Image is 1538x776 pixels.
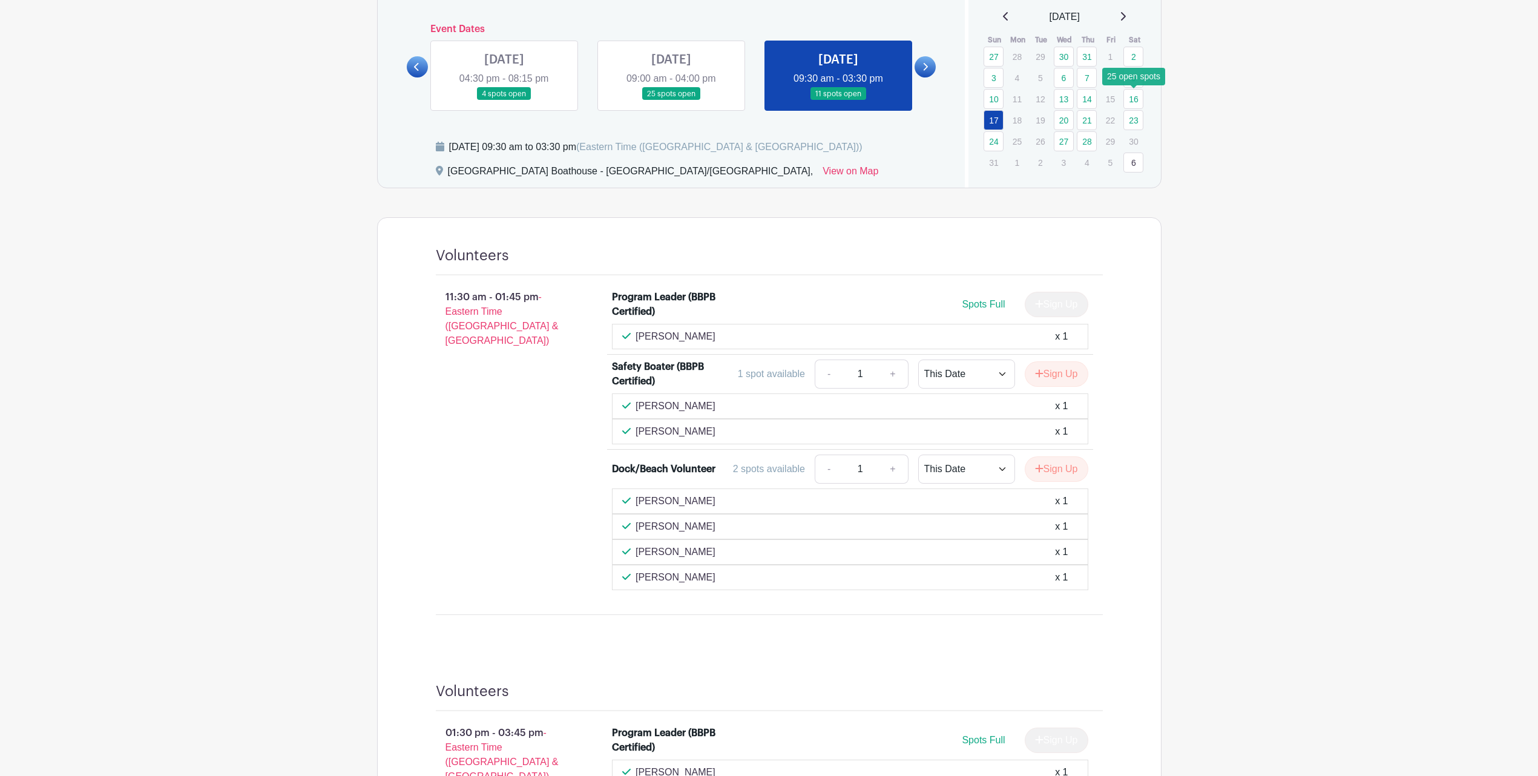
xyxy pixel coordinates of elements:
[1007,90,1027,108] p: 11
[1054,89,1074,109] a: 13
[636,329,715,344] p: [PERSON_NAME]
[612,360,717,389] div: Safety Boater (BBPB Certified)
[984,153,1004,172] p: 31
[448,164,813,183] div: [GEOGRAPHIC_DATA] Boathouse - [GEOGRAPHIC_DATA]/[GEOGRAPHIC_DATA],
[1077,47,1097,67] a: 31
[1100,47,1120,66] p: 1
[1055,399,1068,413] div: x 1
[636,545,715,559] p: [PERSON_NAME]
[636,399,715,413] p: [PERSON_NAME]
[428,24,915,35] h6: Event Dates
[878,360,908,389] a: +
[1054,131,1074,151] a: 27
[1007,68,1027,87] p: 4
[1050,10,1080,24] span: [DATE]
[1007,153,1027,172] p: 1
[1123,47,1143,67] a: 2
[449,140,863,154] div: [DATE] 09:30 am to 03:30 pm
[612,726,717,755] div: Program Leader (BBPB Certified)
[1055,519,1068,534] div: x 1
[436,683,509,700] h4: Volunteers
[878,455,908,484] a: +
[1007,132,1027,151] p: 25
[733,462,805,476] div: 2 spots available
[1030,47,1050,66] p: 29
[1100,68,1120,87] p: 8
[983,34,1007,46] th: Sun
[1053,34,1077,46] th: Wed
[636,494,715,508] p: [PERSON_NAME]
[815,360,843,389] a: -
[636,519,715,534] p: [PERSON_NAME]
[1077,153,1097,172] p: 4
[416,285,593,353] p: 11:30 am - 01:45 pm
[1077,89,1097,109] a: 14
[1100,132,1120,151] p: 29
[1030,153,1050,172] p: 2
[1123,89,1143,109] a: 16
[1007,47,1027,66] p: 28
[612,290,717,319] div: Program Leader (BBPB Certified)
[1123,34,1146,46] th: Sat
[1055,424,1068,439] div: x 1
[445,292,559,346] span: - Eastern Time ([GEOGRAPHIC_DATA] & [GEOGRAPHIC_DATA])
[1055,329,1068,344] div: x 1
[576,142,863,152] span: (Eastern Time ([GEOGRAPHIC_DATA] & [GEOGRAPHIC_DATA]))
[823,164,878,183] a: View on Map
[1076,34,1100,46] th: Thu
[984,131,1004,151] a: 24
[1054,68,1074,88] a: 6
[738,367,805,381] div: 1 spot available
[1030,132,1050,151] p: 26
[1077,110,1097,130] a: 21
[1100,111,1120,130] p: 22
[1055,570,1068,585] div: x 1
[1030,90,1050,108] p: 12
[1054,110,1074,130] a: 20
[1100,153,1120,172] p: 5
[636,570,715,585] p: [PERSON_NAME]
[1030,111,1050,130] p: 19
[1055,494,1068,508] div: x 1
[962,299,1005,309] span: Spots Full
[1030,34,1053,46] th: Tue
[1123,132,1143,151] p: 30
[1077,131,1097,151] a: 28
[1123,153,1143,173] a: 6
[984,89,1004,109] a: 10
[1054,47,1074,67] a: 30
[984,110,1004,130] a: 17
[815,455,843,484] a: -
[962,735,1005,745] span: Spots Full
[1077,68,1097,88] a: 7
[1030,68,1050,87] p: 5
[1007,34,1030,46] th: Mon
[436,247,509,265] h4: Volunteers
[984,47,1004,67] a: 27
[1007,111,1027,130] p: 18
[1102,68,1165,85] div: 25 open spots
[1054,153,1074,172] p: 3
[984,68,1004,88] a: 3
[1100,90,1120,108] p: 15
[1025,361,1088,387] button: Sign Up
[1055,545,1068,559] div: x 1
[1100,34,1123,46] th: Fri
[636,424,715,439] p: [PERSON_NAME]
[1025,456,1088,482] button: Sign Up
[612,462,715,476] div: Dock/Beach Volunteer
[1123,110,1143,130] a: 23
